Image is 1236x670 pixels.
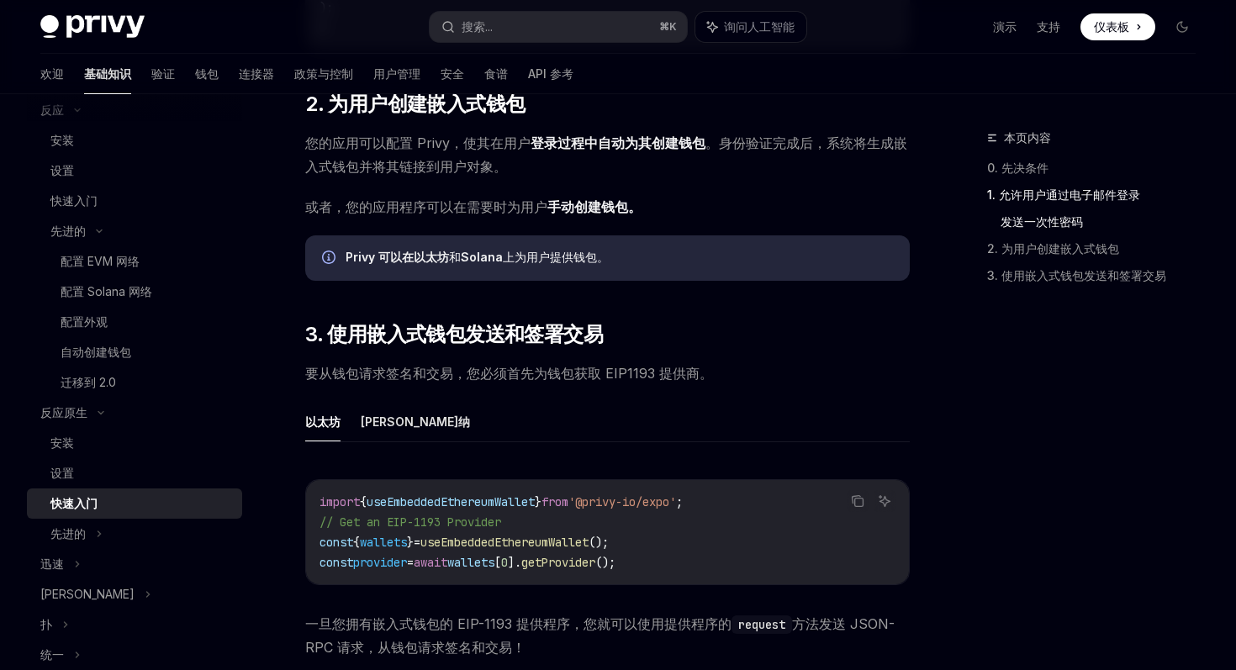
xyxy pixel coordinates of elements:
span: '@privy-io/expo' [568,494,676,509]
font: 自动创建钱包 [61,345,131,359]
a: 快速入门 [27,186,242,216]
a: 配置外观 [27,307,242,337]
font: 迁移到 2.0 [61,375,116,389]
a: 仪表板 [1080,13,1155,40]
font: 配置外观 [61,314,108,329]
font: 迅速 [40,557,64,571]
span: // Get an EIP-1193 Provider [320,514,501,530]
font: 用户管理 [373,66,420,81]
font: 或者，您的应用程序可以 [305,198,453,215]
font: 演示 [993,19,1017,34]
font: 自动 [598,135,625,151]
button: 复制代码块中的内容 [847,490,869,512]
font: 以太坊 [305,414,341,429]
font: 0. 先决条件 [987,161,1048,175]
span: } [535,494,541,509]
a: 0. 先决条件 [987,155,1209,182]
font: 食谱 [484,66,508,81]
font: 。 [597,250,609,264]
font: 支持 [1037,19,1060,34]
a: 政策与控制 [294,54,353,94]
font: 在需要时为用户 [453,198,547,215]
font: 快速入门 [50,496,98,510]
a: 2. 为用户创建嵌入式钱包 [987,235,1209,262]
font: 本页内容 [1004,130,1051,145]
font: 3. 使用嵌入式钱包发送和签署交易 [987,268,1166,282]
font: 和 [449,250,461,264]
font: 基础知识 [84,66,131,81]
a: 设置 [27,156,242,186]
a: 支持 [1037,18,1060,35]
font: 扑 [40,617,52,631]
button: 询问人工智能 [874,490,895,512]
a: 安装 [27,428,242,458]
font: 安装 [50,133,74,147]
a: 设置 [27,458,242,488]
a: 连接器 [239,54,274,94]
span: await [414,555,447,570]
font: 钱包 [195,66,219,81]
span: wallets [447,555,494,570]
font: 快速入门 [50,193,98,208]
font: [PERSON_NAME] [40,587,135,601]
font: 创建钱包。 [574,198,642,215]
span: (); [589,535,609,550]
button: 搜索...⌘K [430,12,686,42]
font: 搜索... [462,19,493,34]
span: ]. [508,555,521,570]
button: 以太坊 [305,402,341,441]
a: API 参考 [528,54,573,94]
font: 询问人工智能 [854,520,915,533]
font: [PERSON_NAME]纳 [361,414,470,429]
font: Privy 可以在以太坊 [346,250,449,264]
font: 一旦您拥有嵌入式钱包的 EIP-1193 提供程序，您就可以使用提供程序的 [305,615,732,632]
font: 统一 [40,647,64,662]
font: 3. 使用嵌入式钱包发送和签署交易 [305,322,603,346]
font: 2. 为用户创建嵌入式钱包 [987,241,1119,256]
font: 配置 EVM 网络 [61,254,140,268]
a: 食谱 [484,54,508,94]
a: 快速入门 [27,488,242,519]
a: 发送一次性密码 [1001,208,1209,235]
a: 手动创建钱包。 [547,198,642,216]
span: 0 [501,555,508,570]
font: 配置 Solana 网络 [61,284,152,298]
font: K [669,20,677,33]
font: 登录过程中 [531,135,598,151]
font: 欢迎 [40,66,64,81]
span: { [353,535,360,550]
font: 仪表板 [1094,19,1129,34]
span: (); [595,555,615,570]
font: 询问人工智能 [724,19,795,34]
font: ⌘ [659,20,669,33]
font: API 参考 [528,66,573,81]
span: getProvider [521,555,595,570]
a: 验证 [151,54,175,94]
font: 复制 [848,520,868,533]
span: = [414,535,420,550]
font: 手动 [547,198,574,215]
a: 1. 允许用户通过电子邮件登录 [987,182,1209,208]
font: Solana [461,250,503,264]
span: ; [676,494,683,509]
span: useEmbeddedEthereumWallet [367,494,535,509]
span: const [320,555,353,570]
span: from [541,494,568,509]
font: 您的应用可以配置 Privy，使其 [305,135,490,151]
span: [ [494,555,501,570]
span: const [320,535,353,550]
a: 自动创建钱包 [27,337,242,367]
font: 上为用户提供钱包 [503,250,597,264]
span: { [360,494,367,509]
a: 基础知识 [84,54,131,94]
a: 配置 Solana 网络 [27,277,242,307]
font: 先进的 [50,224,86,238]
a: 钱包 [195,54,219,94]
font: 为其创建钱包 [625,135,705,151]
font: 先进的 [50,526,86,541]
a: 演示 [993,18,1017,35]
font: 要从钱包请求签名和交易，您必须首先为钱包获取 EIP1193 提供商。 [305,365,713,382]
a: 安装 [27,125,242,156]
font: 设置 [50,466,74,480]
code: request [732,615,792,634]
